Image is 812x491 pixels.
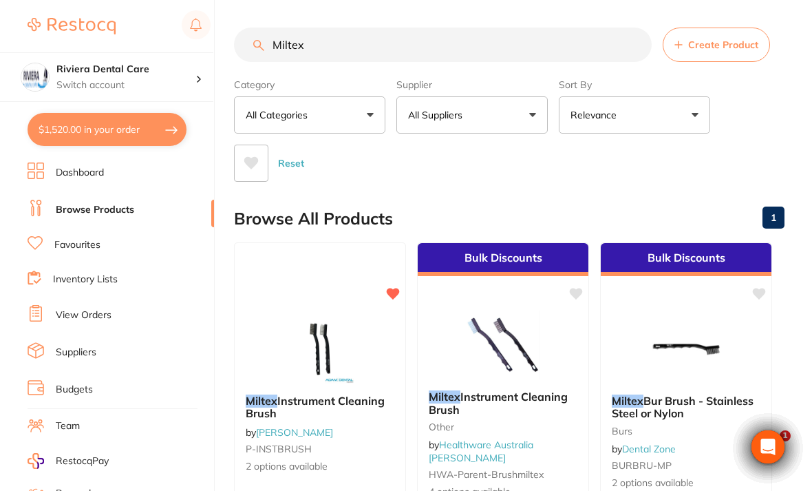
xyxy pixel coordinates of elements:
[622,443,676,455] a: Dental Zone
[28,10,116,42] a: Restocq Logo
[256,426,333,439] a: [PERSON_NAME]
[458,311,548,379] img: Miltex Instrument Cleaning Brush
[56,346,96,359] a: Suppliers
[570,108,622,122] p: Relevance
[56,455,109,468] span: RestocqPay
[612,394,643,408] em: Miltex
[274,145,308,182] button: Reset
[234,28,652,62] input: Search Products
[246,394,385,420] span: Instrument Cleaning Brush
[56,309,111,322] a: View Orders
[429,421,577,432] small: other
[28,113,186,146] button: $1,520.00 in your order
[396,79,548,91] label: Supplier
[559,79,710,91] label: Sort By
[663,28,770,62] button: Create Product
[559,96,710,134] button: Relevance
[28,18,116,34] img: Restocq Logo
[429,390,577,416] b: Miltex Instrument Cleaning Brush
[56,383,93,397] a: Budgets
[780,430,791,441] span: 1
[246,108,313,122] p: All Categories
[612,477,760,490] span: 2 options available
[429,439,533,463] a: Healthware Australia [PERSON_NAME]
[246,426,333,439] span: by
[56,79,195,92] p: Switch account
[246,394,277,408] em: Miltex
[28,453,44,469] img: RestocqPay
[612,394,754,420] span: Bur Brush - Stainless Steel or Nylon
[56,203,134,217] a: Browse Products
[56,63,195,76] h4: Riviera Dental Care
[56,166,104,180] a: Dashboard
[601,243,771,276] div: Bulk Discounts
[246,443,312,455] span: P-INSTBRUSH
[751,430,784,463] div: Open Intercom Messenger
[28,453,109,469] a: RestocqPay
[762,204,784,231] a: 1
[275,315,365,384] img: Miltex Instrument Cleaning Brush
[396,96,548,134] button: All Suppliers
[641,315,731,384] img: Miltex Bur Brush - Stainless Steel or Nylon
[429,439,533,463] span: by
[612,395,760,420] b: Miltex Bur Brush - Stainless Steel or Nylon
[612,459,672,472] span: BURBRU-MP
[53,273,118,286] a: Inventory Lists
[246,395,394,420] b: Miltex Instrument Cleaning Brush
[21,63,49,91] img: Riviera Dental Care
[246,460,394,474] span: 2 options available
[612,443,676,455] span: by
[54,238,100,252] a: Favourites
[56,419,80,433] a: Team
[234,209,393,229] h2: Browse All Products
[234,79,385,91] label: Category
[688,39,758,50] span: Create Product
[429,390,460,404] em: Miltex
[418,243,588,276] div: Bulk Discounts
[612,426,760,437] small: Burs
[408,108,468,122] p: All Suppliers
[429,468,544,481] span: HWA-parent-brushmiltex
[429,390,568,416] span: Instrument Cleaning Brush
[234,96,385,134] button: All Categories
